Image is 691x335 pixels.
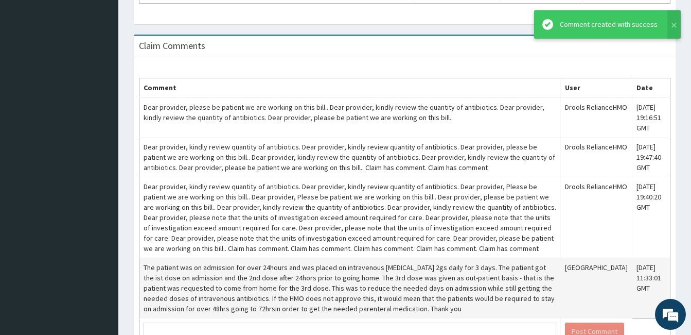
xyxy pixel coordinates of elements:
div: Minimize live chat window [169,5,193,30]
td: Dear provider, kindly review quantity of antibiotics. Dear provider, kindly review quantity of an... [139,138,561,177]
td: Drools RelianceHMO [561,97,632,138]
td: [DATE] 11:33:01 GMT [632,258,670,319]
th: User [561,78,632,98]
td: The patient was on admission for over 24hours and was placed on intravenous [MEDICAL_DATA] 2gs da... [139,258,561,319]
td: Dear provider, kindly review quantity of antibiotics. Dear provider, kindly review quantity of an... [139,177,561,258]
textarea: Type your message and hit 'Enter' [5,225,196,261]
td: Drools RelianceHMO [561,138,632,177]
img: d_794563401_company_1708531726252_794563401 [19,52,42,77]
td: [GEOGRAPHIC_DATA] [561,258,632,319]
div: Comment created with success [560,19,658,30]
td: [DATE] 19:40:20 GMT [632,177,670,258]
div: Chat with us now [54,58,173,71]
td: Drools RelianceHMO [561,177,632,258]
h3: Claim Comments [139,41,205,51]
td: [DATE] 19:47:40 GMT [632,138,670,177]
th: Comment [139,78,561,98]
span: We're online! [60,102,142,206]
td: Dear provider, please be patient we are working on this bill.. Dear provider, kindly review the q... [139,97,561,138]
td: [DATE] 19:16:51 GMT [632,97,670,138]
th: Date [632,78,670,98]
